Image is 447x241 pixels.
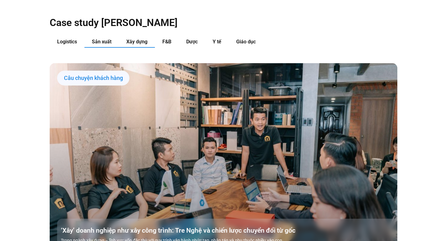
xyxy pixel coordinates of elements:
span: Dược [186,39,198,45]
span: F&B [162,39,171,45]
span: Giáo dục [236,39,256,45]
div: Câu chuyện khách hàng [57,71,129,85]
span: Y tế [213,39,221,45]
span: Xây dựng [126,39,147,45]
span: Sản xuất [92,39,111,45]
a: ‘Xây’ doanh nghiệp như xây công trình: Tre Nghệ và chiến lược chuyển đổi từ gốc [61,226,401,235]
span: Logistics [57,39,77,45]
h2: Case study [PERSON_NAME] [50,16,397,29]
